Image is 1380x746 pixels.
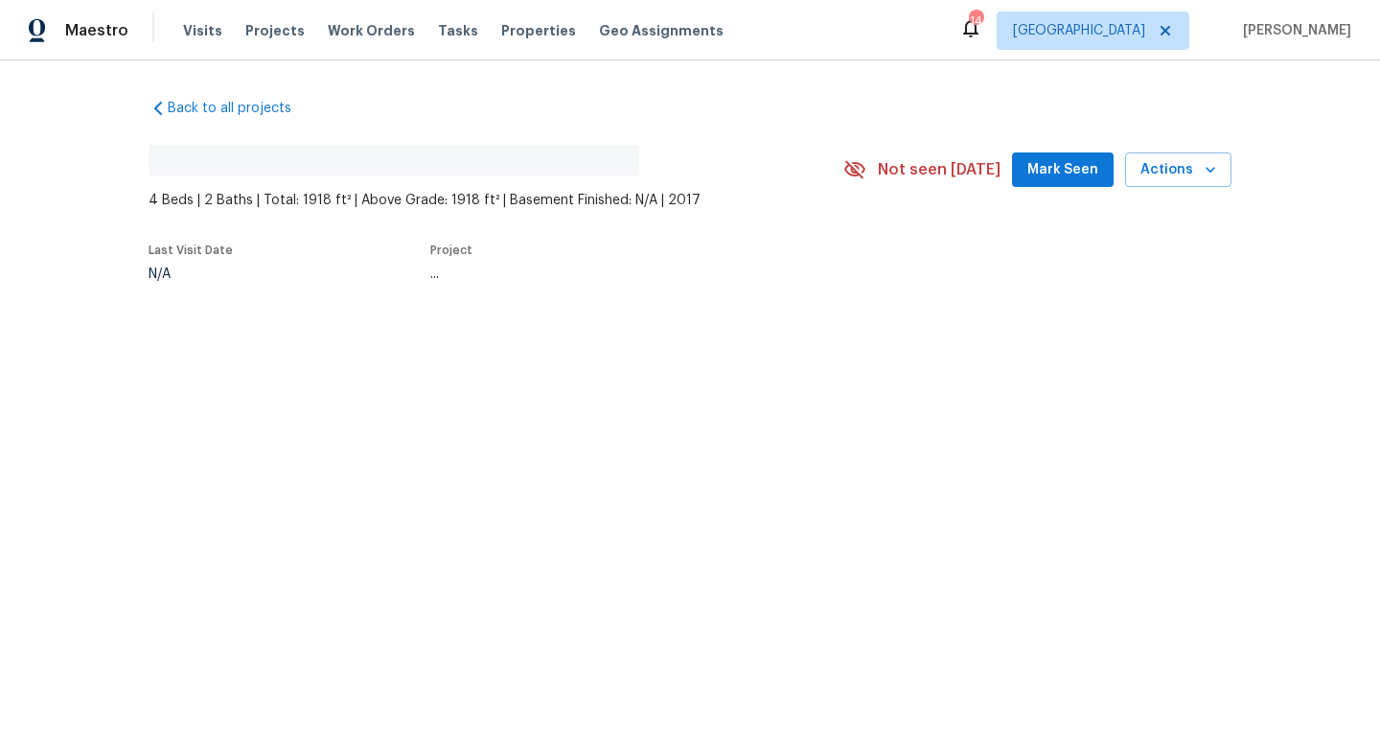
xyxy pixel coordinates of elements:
[65,21,128,40] span: Maestro
[149,245,233,256] span: Last Visit Date
[1013,21,1145,40] span: [GEOGRAPHIC_DATA]
[501,21,576,40] span: Properties
[328,21,415,40] span: Work Orders
[599,21,724,40] span: Geo Assignments
[1012,152,1114,188] button: Mark Seen
[183,21,222,40] span: Visits
[878,160,1000,179] span: Not seen [DATE]
[149,191,843,210] span: 4 Beds | 2 Baths | Total: 1918 ft² | Above Grade: 1918 ft² | Basement Finished: N/A | 2017
[1235,21,1351,40] span: [PERSON_NAME]
[1140,158,1216,182] span: Actions
[149,268,233,281] div: N/A
[969,12,982,31] div: 14
[430,268,798,281] div: ...
[245,21,305,40] span: Projects
[1125,152,1231,188] button: Actions
[149,99,333,118] a: Back to all projects
[438,24,478,37] span: Tasks
[1027,158,1098,182] span: Mark Seen
[430,245,472,256] span: Project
